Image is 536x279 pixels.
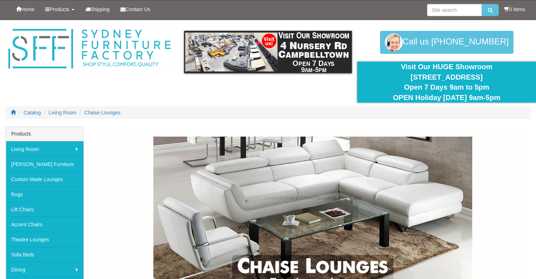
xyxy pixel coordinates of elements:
img: Sydney Furniture Factory [5,27,173,71]
span: Home [21,6,34,12]
div: Visit Our HUGE Showroom [STREET_ADDRESS] Open 7 Days 9am to 5pm OPEN Holiday [DATE] 9am-5pm [363,62,531,103]
span: Products [49,6,69,12]
a: Dining [6,262,83,277]
a: Home [11,0,40,18]
a: Custom Made Lounges [6,171,83,186]
a: Accent Chairs [6,217,83,232]
img: showroom.gif [184,31,352,73]
a: Products [40,0,80,18]
a: Lift Chairs [6,202,83,217]
a: Contact Us [115,0,155,18]
a: Shipping [80,0,115,18]
li: 0 items [504,6,525,13]
div: Products [6,127,83,141]
a: Living Room [49,110,77,115]
span: Contact Us [125,6,150,12]
a: Theatre Lounges [6,232,83,247]
a: Rugs [6,186,83,202]
a: Sofa Beds [6,247,83,262]
span: Shipping [90,6,110,12]
a: [PERSON_NAME] Furniture [6,156,83,171]
a: Chaise Lounges [84,110,120,115]
a: Living Room [6,141,83,156]
a: Catalog [24,110,41,115]
input: Site search [427,4,482,16]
